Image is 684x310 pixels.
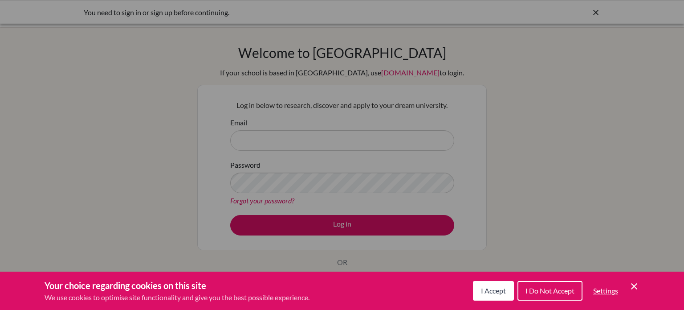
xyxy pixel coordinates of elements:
[517,281,582,301] button: I Do Not Accept
[45,279,309,292] h3: Your choice regarding cookies on this site
[586,282,625,300] button: Settings
[593,286,618,295] span: Settings
[629,281,639,292] button: Save and close
[525,286,574,295] span: I Do Not Accept
[473,281,514,301] button: I Accept
[45,292,309,303] p: We use cookies to optimise site functionality and give you the best possible experience.
[481,286,506,295] span: I Accept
